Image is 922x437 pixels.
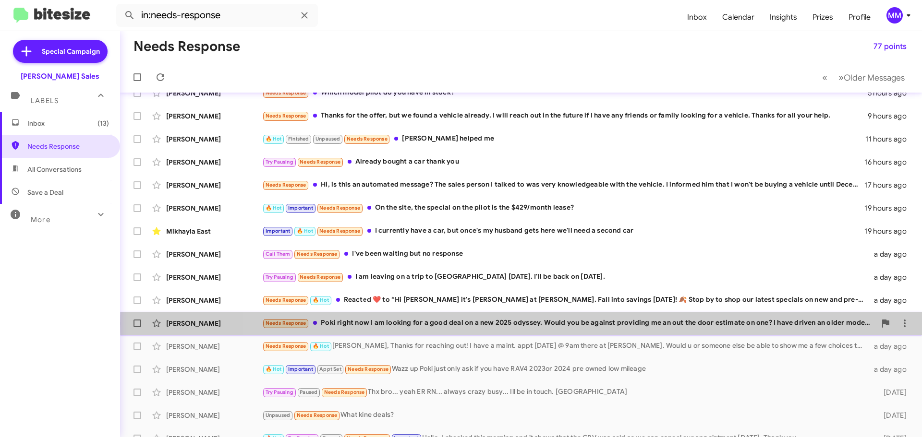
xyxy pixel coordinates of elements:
[262,133,865,144] div: [PERSON_NAME] helped me
[262,87,868,98] div: Which model pilot do you have in stock?
[262,295,868,306] div: Reacted ❤️ to “Hi [PERSON_NAME] it's [PERSON_NAME] at [PERSON_NAME]. Fall into savings [DATE]! 🍂 ...
[715,3,762,31] a: Calendar
[21,71,99,81] div: [PERSON_NAME] Sales
[833,68,910,87] button: Next
[262,225,864,236] div: I currently have a car, but once's my husband gets here we'll need a second car
[864,203,914,213] div: 19 hours ago
[348,366,388,372] span: Needs Response
[166,342,262,351] div: [PERSON_NAME]
[166,180,262,190] div: [PERSON_NAME]
[266,90,306,96] span: Needs Response
[266,251,291,257] span: Call Them
[868,249,914,259] div: a day ago
[166,203,262,213] div: [PERSON_NAME]
[864,180,914,190] div: 17 hours ago
[166,365,262,374] div: [PERSON_NAME]
[865,134,914,144] div: 11 hours ago
[868,388,914,397] div: [DATE]
[288,136,309,142] span: Finished
[166,226,262,236] div: Mikhayla East
[262,364,868,375] div: Wazz up Poki just only ask if you have RAV4 2023or 2024 pre owned low mileage
[266,343,306,349] span: Needs Response
[886,7,903,24] div: MM
[266,320,306,326] span: Needs Response
[166,249,262,259] div: [PERSON_NAME]
[31,215,50,224] span: More
[297,228,313,234] span: 🔥 Hot
[300,389,317,395] span: Paused
[266,113,306,119] span: Needs Response
[262,387,868,398] div: Thx bro... yeah ER RN... always crazy busy... Ill be in touch. [GEOGRAPHIC_DATA]
[822,71,827,83] span: «
[817,68,910,87] nav: Page navigation example
[266,297,306,303] span: Needs Response
[868,111,914,121] div: 9 hours ago
[116,4,318,27] input: Search
[297,412,338,418] span: Needs Response
[27,165,82,174] span: All Conversations
[166,295,262,305] div: [PERSON_NAME]
[864,226,914,236] div: 19 hours ago
[868,342,914,351] div: a day ago
[347,136,388,142] span: Needs Response
[262,318,876,329] div: Poki right now I am looking for a good deal on a new 2025 odyssey. Would you be against providing...
[266,228,291,234] span: Important
[313,343,329,349] span: 🔥 Hot
[262,272,868,283] div: I am leaving on a trip to [GEOGRAPHIC_DATA] [DATE]. I'll be back on [DATE].
[166,134,262,144] div: [PERSON_NAME]
[13,40,108,63] a: Special Campaign
[266,389,293,395] span: Try Pausing
[266,366,282,372] span: 🔥 Hot
[288,205,313,211] span: Important
[319,366,341,372] span: Appt Set
[841,3,878,31] a: Profile
[266,136,282,142] span: 🔥 Hot
[762,3,805,31] a: Insights
[266,274,293,280] span: Try Pausing
[27,118,109,128] span: Inbox
[166,88,262,98] div: [PERSON_NAME]
[166,111,262,121] div: [PERSON_NAME]
[319,205,360,211] span: Needs Response
[266,412,291,418] span: Unpaused
[838,71,844,83] span: »
[297,251,338,257] span: Needs Response
[324,389,365,395] span: Needs Response
[844,72,905,83] span: Older Messages
[864,157,914,167] div: 16 hours ago
[42,47,100,56] span: Special Campaign
[266,205,282,211] span: 🔥 Hot
[300,274,340,280] span: Needs Response
[133,39,240,54] h1: Needs Response
[288,366,313,372] span: Important
[166,411,262,420] div: [PERSON_NAME]
[679,3,715,31] a: Inbox
[866,38,914,55] button: 77 points
[27,188,63,197] span: Save a Deal
[166,319,262,328] div: [PERSON_NAME]
[805,3,841,31] a: Prizes
[868,411,914,420] div: [DATE]
[262,156,864,167] div: Already bought a car thank you
[868,88,914,98] div: 5 hours ago
[878,7,911,24] button: MM
[166,272,262,282] div: [PERSON_NAME]
[31,96,59,105] span: Labels
[319,228,360,234] span: Needs Response
[27,142,109,151] span: Needs Response
[262,248,868,260] div: I've been waiting but no response
[266,159,293,165] span: Try Pausing
[816,68,833,87] button: Previous
[868,272,914,282] div: a day ago
[262,410,868,421] div: What kine deals?
[97,118,109,128] span: (13)
[166,157,262,167] div: [PERSON_NAME]
[315,136,340,142] span: Unpaused
[868,365,914,374] div: a day ago
[873,38,907,55] span: 77 points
